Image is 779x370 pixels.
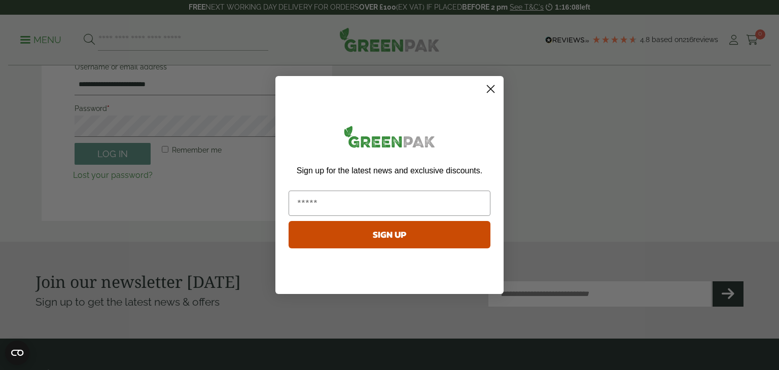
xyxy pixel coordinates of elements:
[289,221,490,248] button: SIGN UP
[5,341,29,365] button: Open CMP widget
[289,191,490,216] input: Email
[297,166,482,175] span: Sign up for the latest news and exclusive discounts.
[482,80,500,98] button: Close dialog
[289,122,490,156] img: greenpak_logo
